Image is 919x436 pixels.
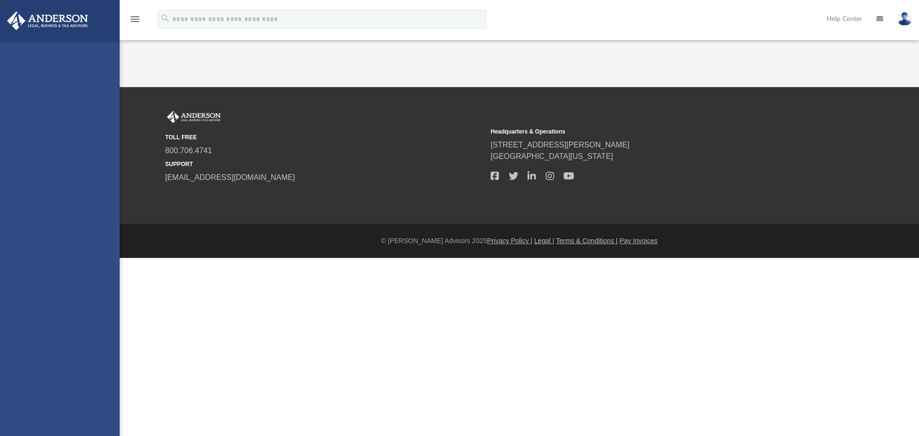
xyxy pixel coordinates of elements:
i: menu [129,13,141,25]
small: SUPPORT [165,160,484,168]
small: TOLL FREE [165,133,484,142]
img: Anderson Advisors Platinum Portal [165,111,223,123]
img: User Pic [897,12,912,26]
a: 800.706.4741 [165,146,212,155]
a: Legal | [534,237,554,245]
a: Terms & Conditions | [556,237,618,245]
small: Headquarters & Operations [491,127,809,136]
a: Privacy Policy | [487,237,533,245]
a: menu [129,18,141,25]
div: © [PERSON_NAME] Advisors 2025 [120,236,919,246]
i: search [160,13,170,23]
a: [STREET_ADDRESS][PERSON_NAME] [491,141,629,149]
a: [GEOGRAPHIC_DATA][US_STATE] [491,152,613,160]
img: Anderson Advisors Platinum Portal [4,11,91,30]
a: Pay Invoices [619,237,657,245]
a: [EMAIL_ADDRESS][DOMAIN_NAME] [165,173,295,181]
